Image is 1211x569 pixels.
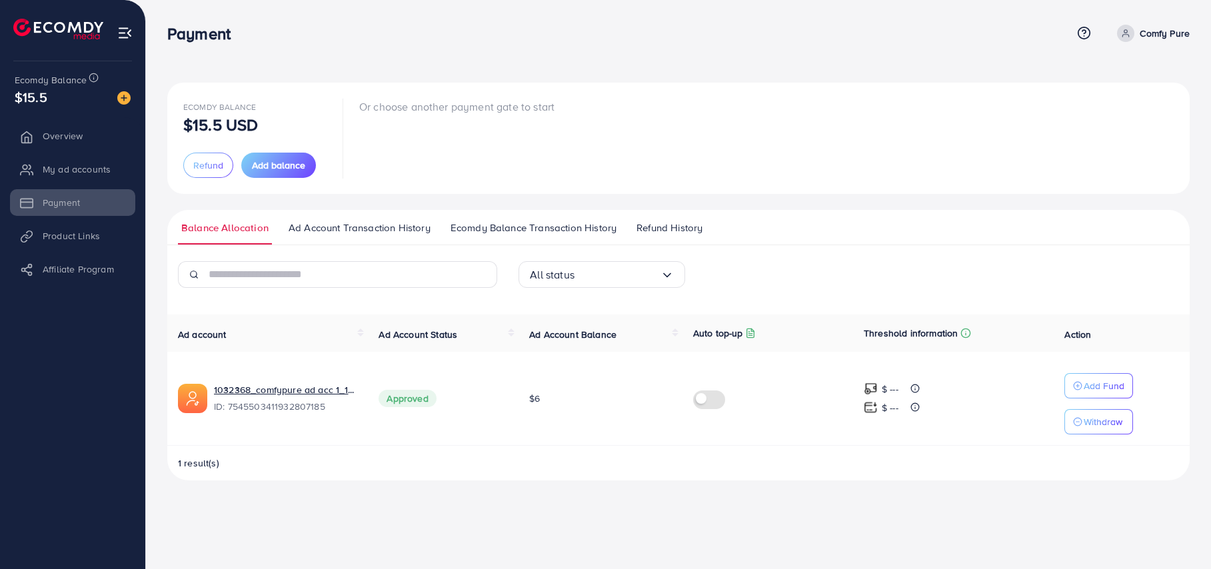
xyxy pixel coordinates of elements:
[183,101,256,113] span: Ecomdy Balance
[882,381,898,397] p: $ ---
[252,159,305,172] span: Add balance
[167,24,241,43] h3: Payment
[289,221,431,235] span: Ad Account Transaction History
[13,19,103,39] img: logo
[15,73,87,87] span: Ecomdy Balance
[214,383,357,396] a: 1032368_comfypure ad acc 1_1756824427649
[1064,328,1091,341] span: Action
[864,382,878,396] img: top-up amount
[178,456,219,470] span: 1 result(s)
[529,392,540,405] span: $6
[530,265,575,285] span: All status
[1064,409,1133,434] button: Withdraw
[519,261,685,288] div: Search for option
[693,325,743,341] p: Auto top-up
[1064,373,1133,398] button: Add Fund
[193,159,223,172] span: Refund
[636,221,702,235] span: Refund History
[1112,25,1190,42] a: Comfy Pure
[529,328,616,341] span: Ad Account Balance
[864,325,958,341] p: Threshold information
[214,400,357,413] span: ID: 7545503411932807185
[359,99,555,115] p: Or choose another payment gate to start
[183,153,233,178] button: Refund
[214,383,357,414] div: <span class='underline'>1032368_comfypure ad acc 1_1756824427649</span></br>7545503411932807185
[1084,414,1122,430] p: Withdraw
[241,153,316,178] button: Add balance
[181,221,269,235] span: Balance Allocation
[864,400,878,414] img: top-up amount
[117,91,131,105] img: image
[882,400,898,416] p: $ ---
[178,328,227,341] span: Ad account
[575,265,660,285] input: Search for option
[379,390,436,407] span: Approved
[1084,378,1124,394] p: Add Fund
[117,25,133,41] img: menu
[178,384,207,413] img: ic-ads-acc.e4c84228.svg
[451,221,616,235] span: Ecomdy Balance Transaction History
[15,87,47,107] span: $15.5
[1140,25,1190,41] p: Comfy Pure
[379,328,457,341] span: Ad Account Status
[183,117,258,133] p: $15.5 USD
